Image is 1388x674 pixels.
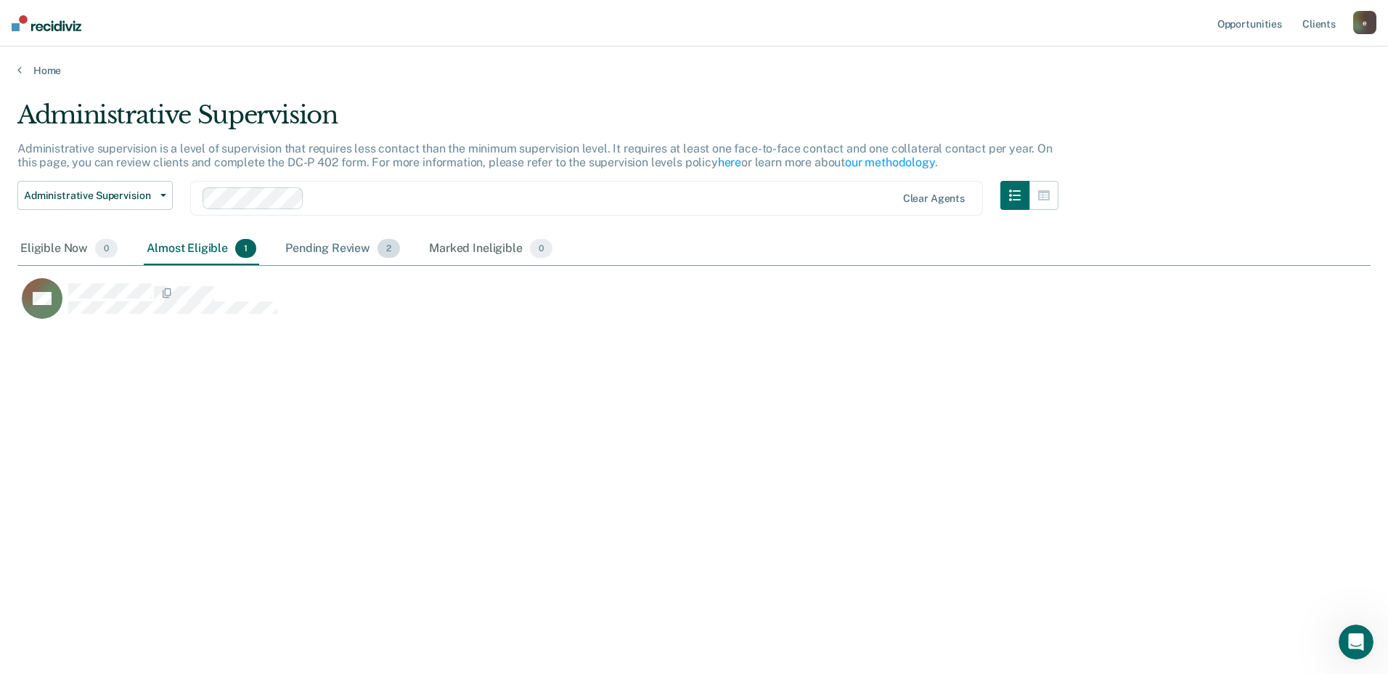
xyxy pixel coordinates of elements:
a: our methodology [845,155,935,169]
span: 0 [95,239,118,258]
div: Clear agents [903,192,965,205]
img: Recidiviz [12,15,81,31]
p: Administrative supervision is a level of supervision that requires less contact than the minimum ... [17,142,1053,169]
span: 2 [377,239,400,258]
span: 1 [235,239,256,258]
button: e [1353,11,1376,34]
button: Administrative Supervision [17,181,173,210]
span: 0 [530,239,552,258]
span: Administrative Supervision [24,190,155,202]
div: Administrative Supervision [17,100,1058,142]
div: Almost Eligible1 [144,233,259,265]
a: Home [17,64,1371,77]
iframe: Intercom live chat [1339,625,1373,659]
div: Marked Ineligible0 [426,233,555,265]
div: CaseloadOpportunityCell-608LB [17,277,1201,336]
div: Pending Review2 [282,233,403,265]
a: here [718,155,741,169]
div: Eligible Now0 [17,233,121,265]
